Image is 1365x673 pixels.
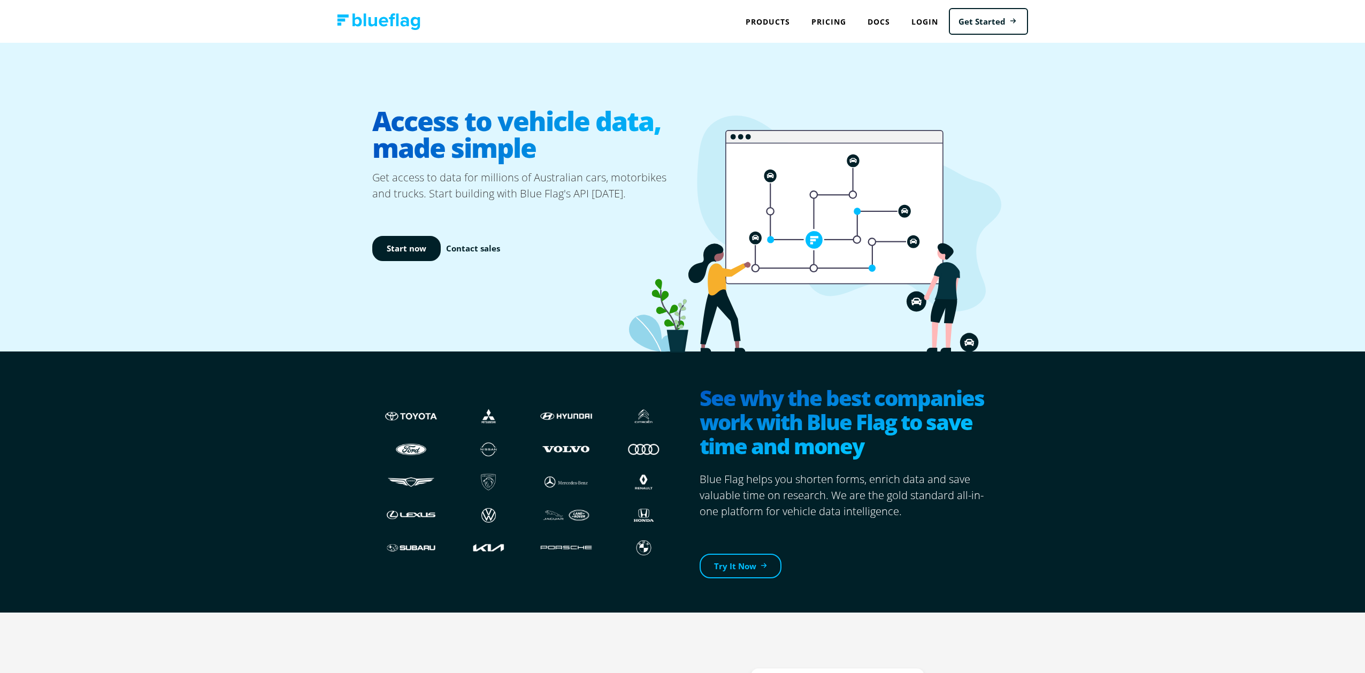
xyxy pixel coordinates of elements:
[949,8,1028,35] a: Get Started
[461,439,517,459] img: Nissan logo
[616,439,672,459] img: Audi logo
[372,170,682,202] p: Get access to data for millions of Australian cars, motorbikes and trucks. Start building with Bl...
[538,472,594,492] img: Mercedes logo
[700,554,781,579] a: Try It Now
[901,11,949,33] a: Login to Blue Flag application
[461,406,517,426] img: Mistubishi logo
[700,471,993,519] p: Blue Flag helps you shorten forms, enrich data and save valuable time on research. We are the gol...
[383,472,439,492] img: Genesis logo
[801,11,857,33] a: Pricing
[446,242,500,255] a: Contact sales
[461,538,517,558] img: Kia logo
[383,439,439,459] img: Ford logo
[383,538,439,558] img: Subaru logo
[461,505,517,525] img: Volkswagen logo
[616,538,672,558] img: BMW logo
[616,472,672,492] img: Renault logo
[461,472,517,492] img: Peugeot logo
[538,406,594,426] img: Hyundai logo
[538,538,594,558] img: Porshce logo
[616,406,672,426] img: Citroen logo
[337,13,420,30] img: Blue Flag logo
[383,406,439,426] img: Toyota logo
[700,386,993,461] h2: See why the best companies work with Blue Flag to save time and money
[857,11,901,33] a: Docs
[538,439,594,459] img: Volvo logo
[372,99,682,170] h1: Access to vehicle data, made simple
[538,505,594,525] img: JLR logo
[616,505,672,525] img: Honda logo
[383,505,439,525] img: Lexus logo
[735,11,801,33] div: Products
[372,236,441,261] a: Start now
